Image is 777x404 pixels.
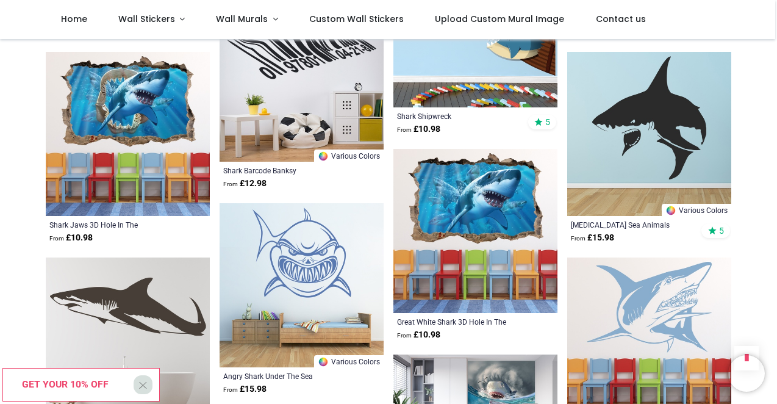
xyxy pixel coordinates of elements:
strong: £ 10.98 [397,123,440,135]
img: Color Wheel [665,205,676,216]
span: From [223,181,238,187]
span: 5 [545,117,550,128]
strong: £ 12.98 [223,178,267,190]
a: Various Colors [314,150,384,162]
span: Wall Murals [216,13,268,25]
a: Shark Jaws 3D Hole In The [49,220,174,229]
span: Contact us [596,13,646,25]
span: From [571,235,585,242]
img: Color Wheel [318,151,329,162]
span: Upload Custom Mural Image [435,13,564,25]
img: Great White Shark 3D Hole In The Wall Sticker [393,149,557,313]
span: Home [61,13,87,25]
strong: £ 15.98 [223,383,267,395]
span: From [49,235,64,242]
strong: £ 15.98 [571,232,614,244]
a: Great White Shark 3D Hole In The [397,317,522,326]
span: From [223,386,238,393]
img: Shark Attack Sea Animals Wall Sticker [567,52,731,216]
a: Angry Shark Under The Sea [223,371,348,381]
img: Shark Jaws 3D Hole In The Wall Sticker [46,52,210,216]
img: Angry Shark Under The Sea Wall Sticker [220,203,384,367]
a: [MEDICAL_DATA] Sea Animals [571,220,696,229]
a: Shark Barcode Banksy [223,165,348,175]
img: Color Wheel [318,356,329,367]
span: Wall Stickers [118,13,175,25]
strong: £ 10.98 [397,329,440,341]
strong: £ 10.98 [49,232,93,244]
a: Various Colors [662,204,731,216]
a: Shark Shipwreck [397,111,522,121]
span: 5 [719,225,724,236]
span: Custom Wall Stickers [309,13,404,25]
a: Various Colors [314,355,384,367]
iframe: Brevo live chat [728,355,765,392]
span: From [397,332,412,339]
span: From [397,126,412,133]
